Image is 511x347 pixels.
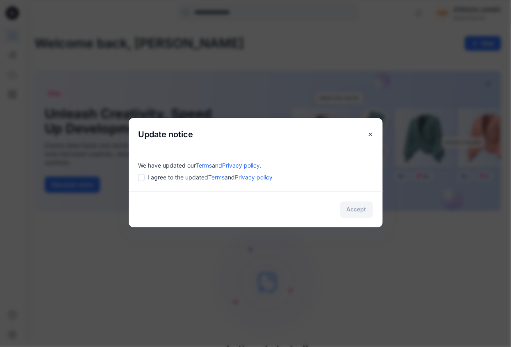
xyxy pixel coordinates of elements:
[212,162,223,169] span: and
[235,174,273,181] a: Privacy policy
[223,162,260,169] a: Privacy policy
[363,127,378,142] button: Close
[139,161,373,170] div: We have updated our .
[148,173,273,181] span: I agree to the updated
[196,162,212,169] a: Terms
[225,174,235,181] span: and
[209,174,225,181] a: Terms
[129,118,203,151] h5: Update notice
